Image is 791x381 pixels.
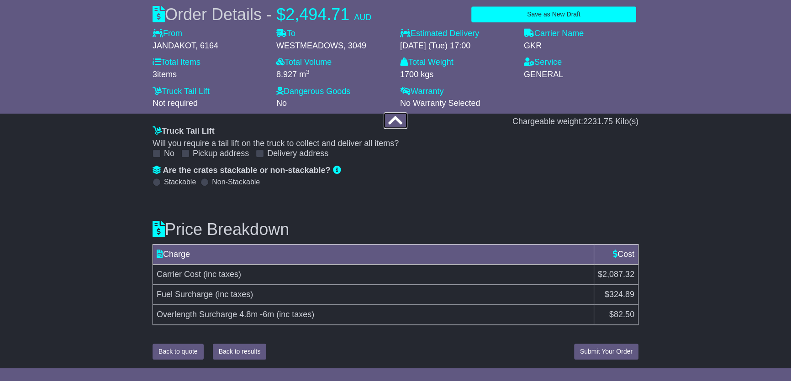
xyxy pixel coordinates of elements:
button: Back to results [213,344,267,360]
span: (inc taxes) [276,310,314,319]
span: 8.927 [276,70,297,79]
label: Delivery address [267,149,328,159]
div: [DATE] (Tue) 17:00 [400,41,515,51]
label: Estimated Delivery [400,29,515,39]
span: 1700 [400,70,418,79]
label: Service [524,57,562,68]
sup: 3 [306,68,310,75]
label: Warranty [400,87,443,97]
div: items [153,70,267,80]
button: Submit Your Order [574,344,638,360]
label: Total Volume [276,57,332,68]
span: , 3049 [343,41,366,50]
div: GENERAL [524,70,638,80]
div: Chargeable weight: Kilo(s) [153,117,638,127]
span: m [299,70,310,79]
span: 2,494.71 [285,5,349,24]
span: Are the crates stackable or non-stackable? [163,166,330,175]
label: Carrier Name [524,29,584,39]
span: $324.89 [605,290,634,299]
span: (inc taxes) [215,290,253,299]
span: Not required [153,99,198,108]
label: From [153,29,182,39]
span: $ [276,5,285,24]
span: $82.50 [609,310,634,319]
div: Will you require a tail lift on the truck to collect and deliver all items? [153,139,638,149]
span: (inc taxes) [203,270,241,279]
td: Charge [153,244,594,264]
div: Order Details - [153,5,371,24]
span: AUD [354,13,371,22]
span: , 6164 [195,41,218,50]
button: Back to quote [153,344,204,360]
label: No [164,149,174,159]
span: Submit Your Order [580,348,633,355]
label: Pickup address [193,149,249,159]
span: $2,087.32 [598,270,634,279]
label: Truck Tail Lift [153,126,215,136]
span: WESTMEADOWS [276,41,343,50]
label: Truck Tail Lift [153,87,210,97]
label: Non-Stackable [212,177,260,186]
span: Fuel Surcharge [157,290,213,299]
span: No Warranty Selected [400,99,480,108]
span: 3 [153,70,157,79]
button: Save as New Draft [471,6,636,22]
span: Overlength Surcharge 4.8m -6m [157,310,274,319]
label: Total Items [153,57,200,68]
td: Cost [594,244,638,264]
label: To [276,29,295,39]
label: Dangerous Goods [276,87,350,97]
div: GKR [524,41,638,51]
span: No [276,99,287,108]
span: Carrier Cost [157,270,201,279]
label: Total Weight [400,57,454,68]
span: JANDAKOT [153,41,195,50]
label: Stackable [164,177,196,186]
span: kgs [421,70,433,79]
h3: Price Breakdown [153,220,638,239]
